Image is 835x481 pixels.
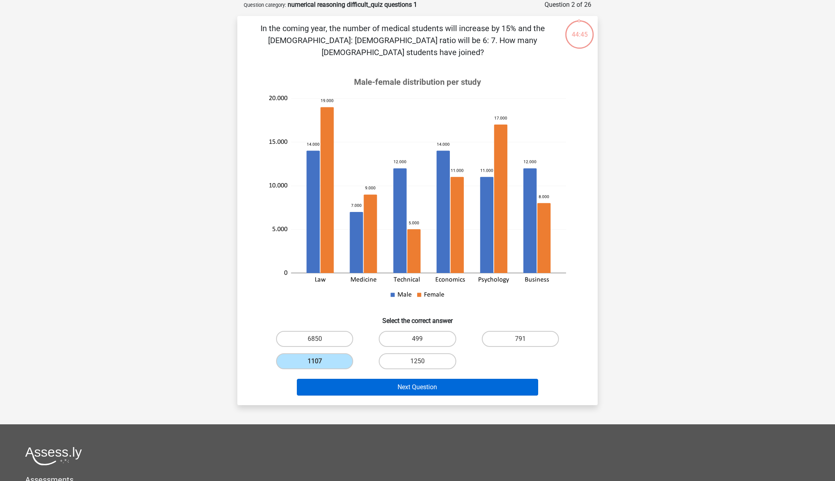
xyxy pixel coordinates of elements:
[244,2,286,8] small: Question category:
[250,22,555,58] p: In the coming year, the number of medical students will increase by 15% and the [DEMOGRAPHIC_DATA...
[379,353,456,369] label: 1250
[482,331,559,347] label: 791
[288,1,417,8] strong: numerical reasoning difficult_quiz questions 1
[276,331,353,347] label: 6850
[297,379,539,396] button: Next Question
[25,447,82,465] img: Assessly logo
[379,331,456,347] label: 499
[276,353,353,369] label: 1107
[565,20,594,40] div: 44:45
[250,311,585,325] h6: Select the correct answer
